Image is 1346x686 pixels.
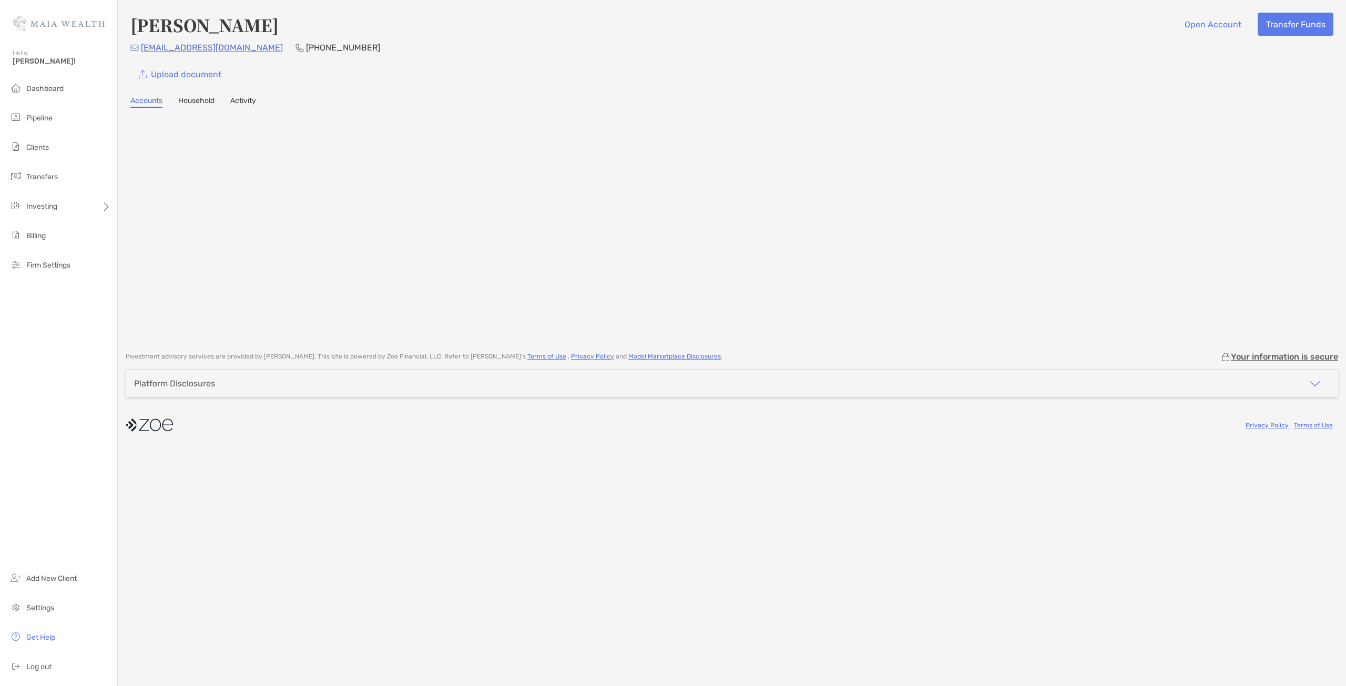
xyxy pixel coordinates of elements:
img: Email Icon [130,45,139,51]
div: Platform Disclosures [134,378,215,388]
img: Phone Icon [295,44,304,52]
img: pipeline icon [9,111,22,124]
span: [PERSON_NAME]! [13,57,111,66]
span: Settings [26,603,54,612]
button: Transfer Funds [1258,13,1333,36]
img: billing icon [9,229,22,241]
img: clients icon [9,140,22,153]
span: Billing [26,231,46,240]
span: Log out [26,662,52,671]
h4: [PERSON_NAME] [130,13,279,37]
a: Upload document [130,63,229,86]
img: button icon [139,70,147,79]
img: company logo [126,413,173,437]
a: Privacy Policy [571,353,614,360]
span: Add New Client [26,574,77,583]
a: Activity [230,96,256,108]
p: Investment advisory services are provided by [PERSON_NAME] . This site is powered by Zoe Financia... [126,353,722,361]
img: add_new_client icon [9,571,22,584]
span: Firm Settings [26,261,70,270]
img: dashboard icon [9,81,22,94]
a: Privacy Policy [1246,422,1289,429]
span: Pipeline [26,114,53,122]
p: [EMAIL_ADDRESS][DOMAIN_NAME] [141,41,283,54]
p: Your information is secure [1231,352,1338,362]
p: [PHONE_NUMBER] [306,41,380,54]
img: transfers icon [9,170,22,182]
a: Terms of Use [1294,422,1333,429]
img: investing icon [9,199,22,212]
a: Accounts [130,96,162,108]
span: Dashboard [26,84,64,93]
img: get-help icon [9,630,22,643]
a: Terms of Use [527,353,566,360]
img: icon arrow [1309,377,1321,390]
img: logout icon [9,660,22,672]
span: Transfers [26,172,58,181]
a: Household [178,96,215,108]
span: Clients [26,143,49,152]
img: settings icon [9,601,22,613]
button: Open Account [1176,13,1249,36]
span: Get Help [26,633,55,642]
a: Model Marketplace Disclosures [628,353,721,360]
span: Investing [26,202,57,211]
img: Zoe Logo [13,4,105,42]
img: firm-settings icon [9,258,22,271]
